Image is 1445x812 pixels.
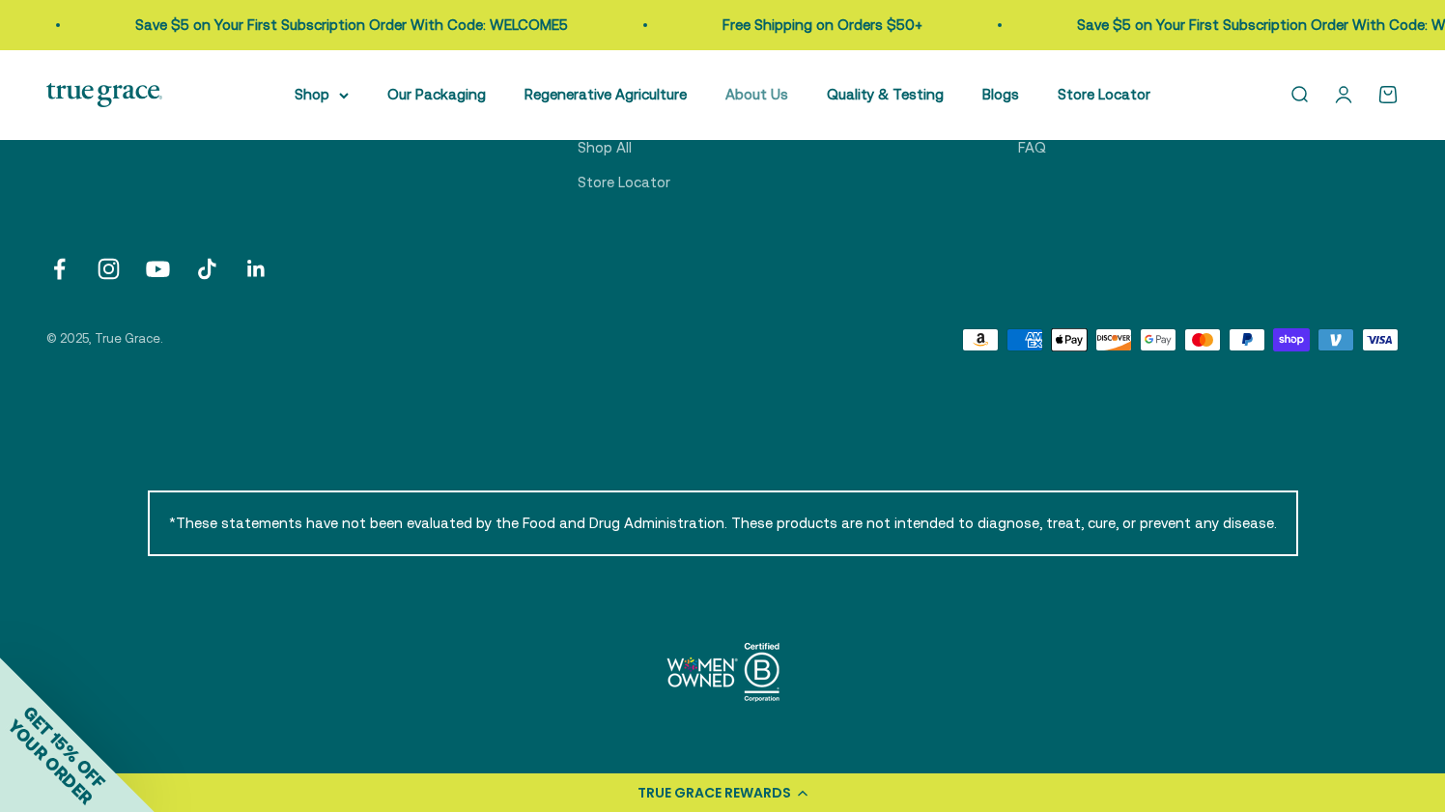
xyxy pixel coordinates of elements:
a: Regenerative Agriculture [524,86,687,102]
summary: Shop [295,83,349,106]
p: Save $5 on Your First Subscription Order With Code: WELCOME5 [135,14,568,37]
a: Blogs [982,86,1019,102]
span: GET 15% OFF [19,702,109,792]
a: Free Shipping on Orders $50+ [722,16,922,33]
a: Follow on Facebook [46,256,72,282]
a: Our Packaging [387,86,486,102]
a: Follow on Instagram [96,256,122,282]
a: Follow on TikTok [194,256,220,282]
a: Follow on YouTube [145,256,171,282]
div: TRUE GRACE REWARDS [637,783,791,803]
a: Quality & Testing [827,86,944,102]
p: © 2025, True Grace. [46,329,163,350]
a: Follow on LinkedIn [243,256,269,282]
a: About Us [725,86,788,102]
a: FAQ [1018,136,1046,159]
a: Store Locator [1058,86,1150,102]
a: Shop All [578,136,632,159]
p: *These statements have not been evaluated by the Food and Drug Administration. These products are... [148,490,1298,556]
span: YOUR ORDER [4,715,97,808]
a: Store Locator [578,171,670,194]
